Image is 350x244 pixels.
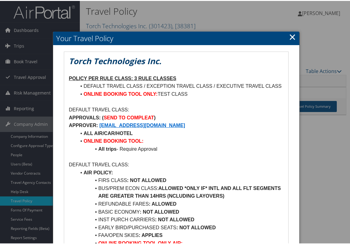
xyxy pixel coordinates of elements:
u: POLICY PER RULE CLASS: 3 RULE CLASSES [69,75,176,80]
strong: ) [154,114,156,119]
strong: SEND TO COMPLEAT [104,114,154,119]
li: INST PURCH CARRIERS [76,215,284,223]
strong: ALL AIR/CAR/HOTEL [84,130,133,135]
strong: : ALLOWED [149,200,177,206]
li: - Require Approval [76,144,284,152]
li: TEST CLASS [76,89,284,97]
strong: APPROVER: [69,122,98,127]
a: [EMAIL_ADDRESS][DOMAIN_NAME] [99,122,185,127]
a: Close [289,30,296,42]
strong: ALLOWED *ONLY IF* INTL AND ALL FLT SEGMENTS ARE GREATER THAN 14HRS (NCLUDING LAYOVERS) [98,185,282,198]
li: BASIC ECONOMY [76,207,284,215]
em: Torch Technologies Inc. [69,55,161,66]
p: DEFAULT TRAVEL CLASS: [69,160,284,168]
li: FAA/OPEN SKIES [76,230,284,238]
strong: AIR POLICY: [84,169,113,174]
strong: : NOT ALLOWED [155,216,194,221]
li: BUS/PREM ECON CLASS: [76,184,284,199]
strong: ONLINE BOOKING TOOL: [84,137,143,143]
li: REFUNDABLE FARES [76,199,284,207]
strong: : [127,177,129,182]
strong: : NOT ALLOWED [176,224,216,229]
li: EARLY BIRD/PURCHASED SEATS [76,223,284,231]
strong: : NOT ALLOWED [140,208,179,214]
p: DEFAULT TRAVEL CLASS: [69,105,284,113]
strong: : APPLIES [139,232,163,237]
h2: Your Travel Policy [53,31,299,44]
strong: All trips [98,145,117,151]
strong: APPROVALS: ( [69,114,103,119]
strong: NOT ALLOWED [130,177,166,182]
strong: ONLINE BOOKING TOOL ONLY: [84,91,157,96]
li: DEFAULT TRAVEL CLASS / EXCEPTION TRAVEL CLASS / EXECUTIVE TRAVEL CLASS [76,81,284,89]
li: FIRS CLASS [76,176,284,184]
